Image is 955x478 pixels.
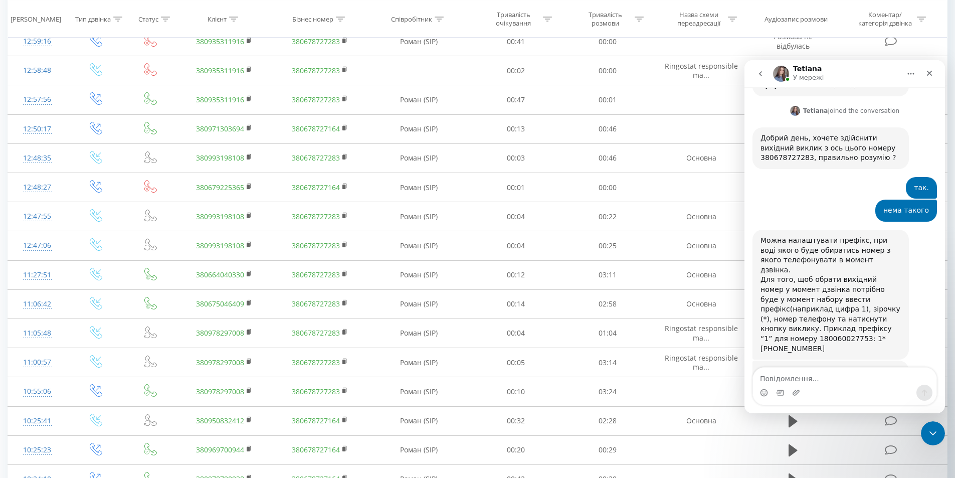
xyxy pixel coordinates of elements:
[653,289,748,318] td: Основна
[18,32,57,51] div: 12:59:16
[653,143,748,173] td: Основна
[653,231,748,260] td: Основна
[196,66,244,75] a: 380935311916
[18,119,57,139] div: 12:50:17
[744,60,945,413] iframe: Intercom live chat
[196,153,244,163] a: 380993198108
[672,11,725,28] div: Назва схеми переадресації
[196,212,244,221] a: 380993198108
[653,202,748,231] td: Основна
[367,435,470,464] td: Роман (SIP)
[196,299,244,308] a: 380675046409
[562,56,654,85] td: 00:00
[562,202,654,231] td: 00:22
[18,207,57,226] div: 12:47:55
[665,61,738,80] span: Ringostat responsible ma...
[470,377,562,406] td: 00:10
[562,114,654,143] td: 00:46
[367,85,470,114] td: Роман (SIP)
[562,435,654,464] td: 00:29
[470,289,562,318] td: 00:14
[367,289,470,318] td: Роман (SIP)
[367,114,470,143] td: Роман (SIP)
[292,445,340,454] a: 380678727164
[367,377,470,406] td: Роман (SIP)
[367,406,470,435] td: Роман (SIP)
[18,382,57,401] div: 10:55:06
[367,27,470,56] td: Роман (SIP)
[18,265,57,285] div: 11:27:51
[292,15,333,23] div: Бізнес номер
[18,440,57,460] div: 10:25:23
[196,241,244,250] a: 380993198108
[196,358,244,367] a: 380978297008
[292,387,340,396] a: 380678727283
[18,178,57,197] div: 12:48:27
[921,421,945,445] iframe: Intercom live chat
[292,124,340,133] a: 380678727164
[292,37,340,46] a: 380678727283
[18,294,57,314] div: 11:06:42
[367,173,470,202] td: Роман (SIP)
[665,353,738,372] span: Ringostat responsible ma...
[562,406,654,435] td: 02:28
[562,289,654,318] td: 02:58
[562,318,654,348] td: 01:04
[470,27,562,56] td: 00:41
[562,143,654,173] td: 00:46
[292,183,340,192] a: 380678727164
[18,324,57,343] div: 11:05:48
[562,27,654,56] td: 00:00
[138,15,158,23] div: Статус
[470,435,562,464] td: 00:20
[292,299,340,308] a: 380678727283
[292,358,340,367] a: 380678727283
[196,270,244,279] a: 380664040330
[774,32,813,50] span: Розмова не відбулась
[292,241,340,250] a: 380678727283
[470,202,562,231] td: 00:04
[75,15,111,23] div: Тип дзвінка
[470,143,562,173] td: 00:03
[18,90,57,109] div: 12:57:56
[487,11,540,28] div: Тривалість очікування
[11,15,61,23] div: [PERSON_NAME]
[765,15,828,23] div: Аудіозапис розмови
[367,143,470,173] td: Роман (SIP)
[18,148,57,168] div: 12:48:35
[562,231,654,260] td: 00:25
[196,387,244,396] a: 380978297008
[196,328,244,338] a: 380978297008
[391,15,432,23] div: Співробітник
[470,114,562,143] td: 00:13
[665,324,738,342] span: Ringostat responsible ma...
[653,406,748,435] td: Основна
[470,173,562,202] td: 00:01
[18,411,57,431] div: 10:25:41
[196,124,244,133] a: 380971303694
[562,348,654,377] td: 03:14
[367,318,470,348] td: Роман (SIP)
